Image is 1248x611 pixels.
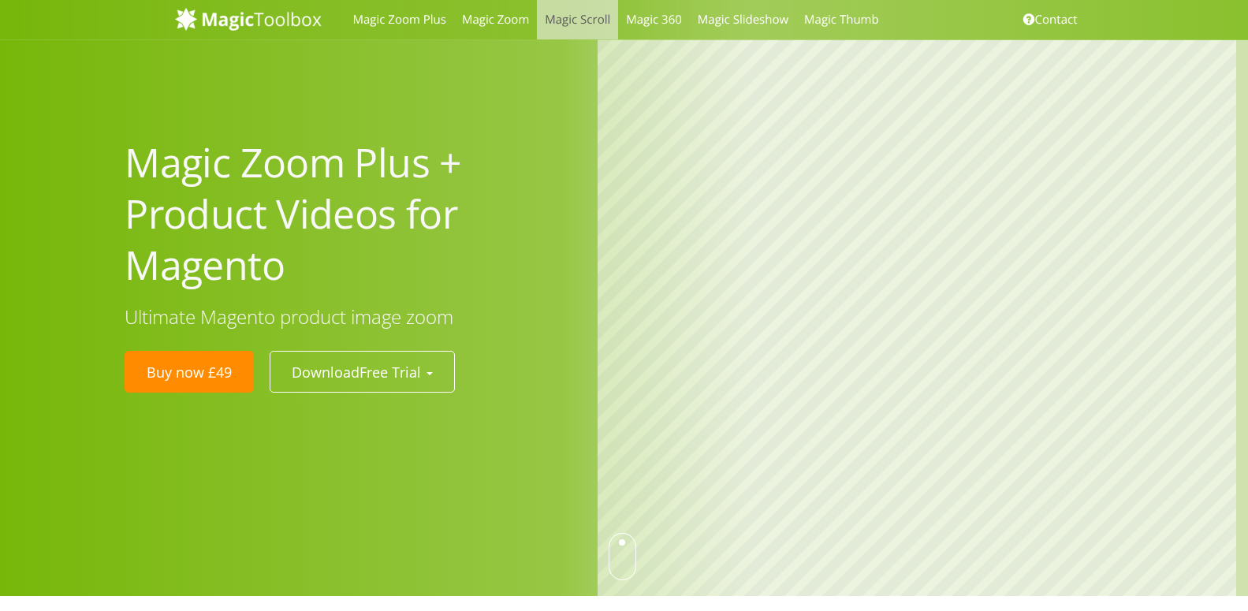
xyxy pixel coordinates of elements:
button: DownloadFree Trial [270,351,455,392]
h3: Ultimate Magento product image zoom [125,307,574,327]
a: Buy now £49 [125,351,254,392]
span: Free Trial [359,363,421,382]
img: MagicToolbox.com - Image tools for your website [175,7,322,31]
h1: Magic Zoom Plus + Product Videos for Magento [125,137,574,291]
